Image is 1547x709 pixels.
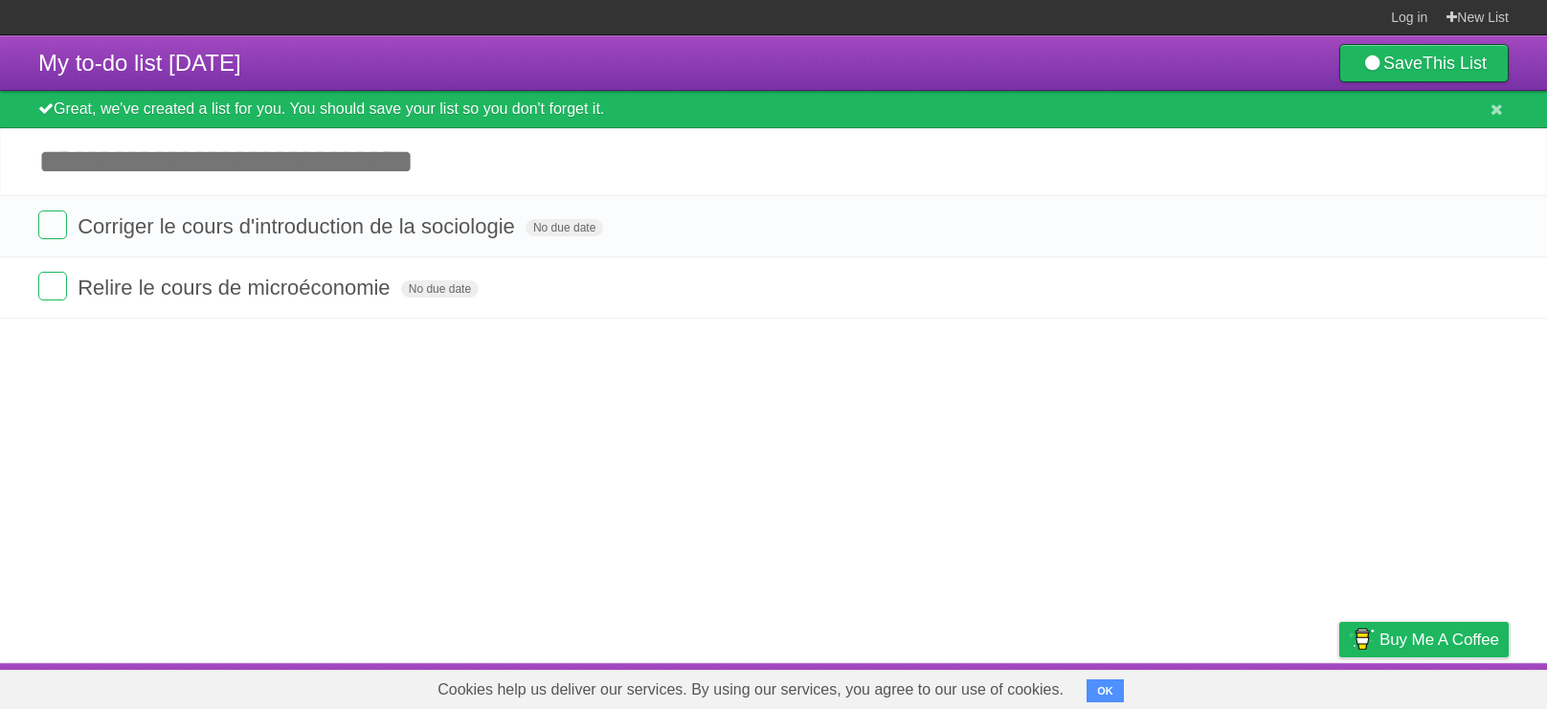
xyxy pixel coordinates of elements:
[1349,623,1375,655] img: Buy me a coffee
[1249,668,1291,704] a: Terms
[1423,54,1487,73] b: This List
[1314,668,1364,704] a: Privacy
[1379,623,1499,656] span: Buy me a coffee
[401,280,479,298] span: No due date
[38,272,67,300] label: Done
[526,219,603,236] span: No due date
[38,210,67,239] label: Done
[78,276,394,299] span: Relire le cours de microéconomie
[38,50,241,76] span: My to-do list [DATE]
[1339,622,1509,657] a: Buy me a coffee
[1087,679,1124,702] button: OK
[418,671,1083,709] span: Cookies help us deliver our services. By using our services, you agree to our use of cookies.
[1388,668,1509,704] a: Suggest a feature
[1085,668,1125,704] a: About
[1339,44,1509,82] a: SaveThis List
[78,214,520,238] span: Corriger le cours d'introduction de la sociologie
[1148,668,1225,704] a: Developers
